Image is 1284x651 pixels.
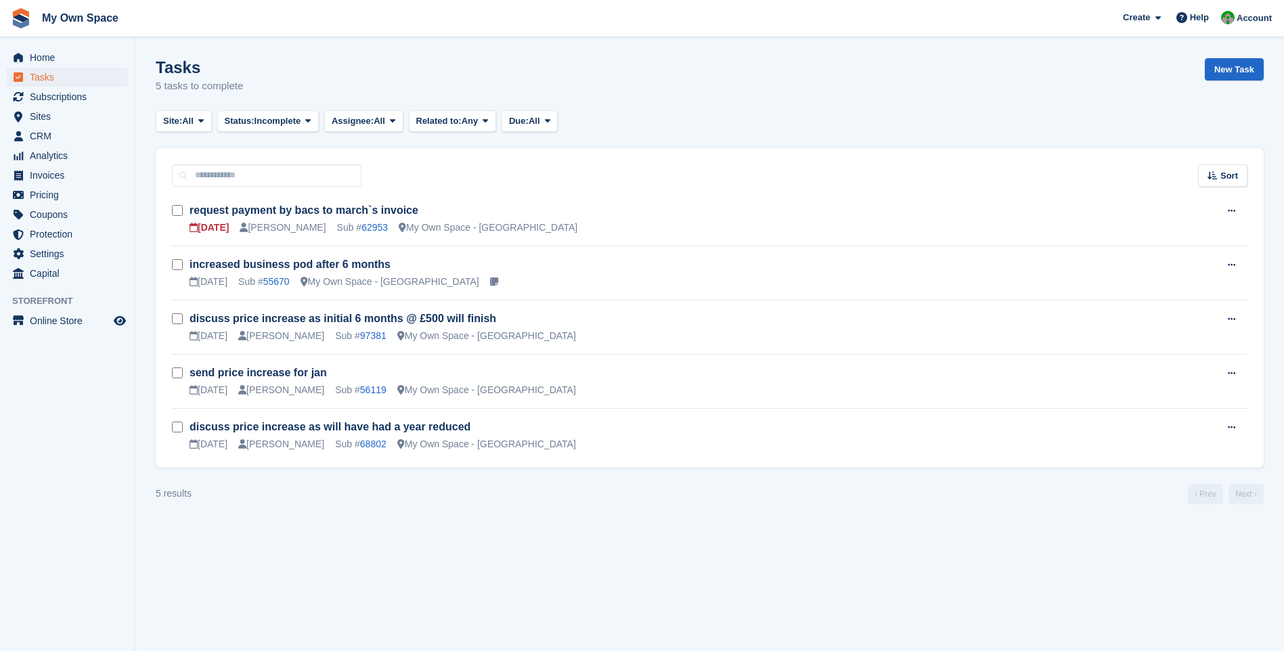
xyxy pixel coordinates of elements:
div: Sub # [337,221,389,235]
span: Capital [30,264,111,283]
div: [DATE] [190,221,229,235]
a: 62953 [361,222,388,233]
img: stora-icon-8386f47178a22dfd0bd8f6a31ec36ba5ce8667c1dd55bd0f319d3a0aa187defe.svg [11,8,31,28]
div: [PERSON_NAME] [238,437,324,451]
div: [DATE] [190,383,227,397]
span: Help [1190,11,1209,24]
span: Incomplete [254,114,301,128]
a: Next [1228,484,1264,504]
a: menu [7,225,128,244]
div: [PERSON_NAME] [238,329,324,343]
span: Sort [1220,169,1238,183]
a: menu [7,87,128,106]
span: Site: [163,114,182,128]
button: Status: Incomplete [217,110,319,133]
div: Sub # [335,383,386,397]
span: Related to: [416,114,462,128]
span: Pricing [30,185,111,204]
a: discuss price increase as initial 6 months @ £500 will finish [190,313,496,324]
div: [DATE] [190,329,227,343]
button: Site: All [156,110,212,133]
button: Assignee: All [324,110,403,133]
a: 97381 [360,330,386,341]
span: Subscriptions [30,87,111,106]
a: menu [7,311,128,330]
a: menu [7,264,128,283]
span: Create [1123,11,1150,24]
div: My Own Space - [GEOGRAPHIC_DATA] [399,221,577,235]
div: 5 results [156,487,192,501]
span: Invoices [30,166,111,185]
a: send price increase for jan [190,367,327,378]
a: menu [7,146,128,165]
div: [DATE] [190,437,227,451]
div: [PERSON_NAME] [240,221,326,235]
span: Protection [30,225,111,244]
a: menu [7,48,128,67]
span: All [374,114,385,128]
span: Status: [225,114,254,128]
a: 56119 [360,384,386,395]
span: Analytics [30,146,111,165]
span: Any [462,114,479,128]
a: menu [7,244,128,263]
span: Tasks [30,68,111,87]
a: Previous [1188,484,1223,504]
span: Storefront [12,294,135,308]
a: 55670 [263,276,290,287]
span: Settings [30,244,111,263]
a: 68802 [360,439,386,449]
div: My Own Space - [GEOGRAPHIC_DATA] [301,275,479,289]
h1: Tasks [156,58,243,76]
nav: Page [1185,484,1266,504]
a: menu [7,107,128,126]
span: Home [30,48,111,67]
div: [DATE] [190,275,227,289]
div: My Own Space - [GEOGRAPHIC_DATA] [397,329,576,343]
div: My Own Space - [GEOGRAPHIC_DATA] [397,437,576,451]
div: My Own Space - [GEOGRAPHIC_DATA] [397,383,576,397]
img: Paula Harris [1221,11,1235,24]
a: New Task [1205,58,1264,81]
p: 5 tasks to complete [156,78,243,94]
a: menu [7,205,128,224]
a: increased business pod after 6 months [190,259,391,270]
span: Assignee: [332,114,374,128]
div: Sub # [335,437,386,451]
a: menu [7,166,128,185]
span: All [529,114,540,128]
span: Online Store [30,311,111,330]
button: Related to: Any [409,110,496,133]
a: request payment by bacs to march`s invoice [190,204,418,216]
div: Sub # [335,329,386,343]
div: [PERSON_NAME] [238,383,324,397]
a: My Own Space [37,7,124,29]
span: Account [1237,12,1272,25]
a: menu [7,127,128,145]
a: menu [7,68,128,87]
a: Preview store [112,313,128,329]
span: Coupons [30,205,111,224]
span: All [182,114,194,128]
button: Due: All [502,110,558,133]
span: CRM [30,127,111,145]
a: menu [7,185,128,204]
span: Sites [30,107,111,126]
a: discuss price increase as will have had a year reduced [190,421,470,432]
div: Sub # [238,275,290,289]
span: Due: [509,114,529,128]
